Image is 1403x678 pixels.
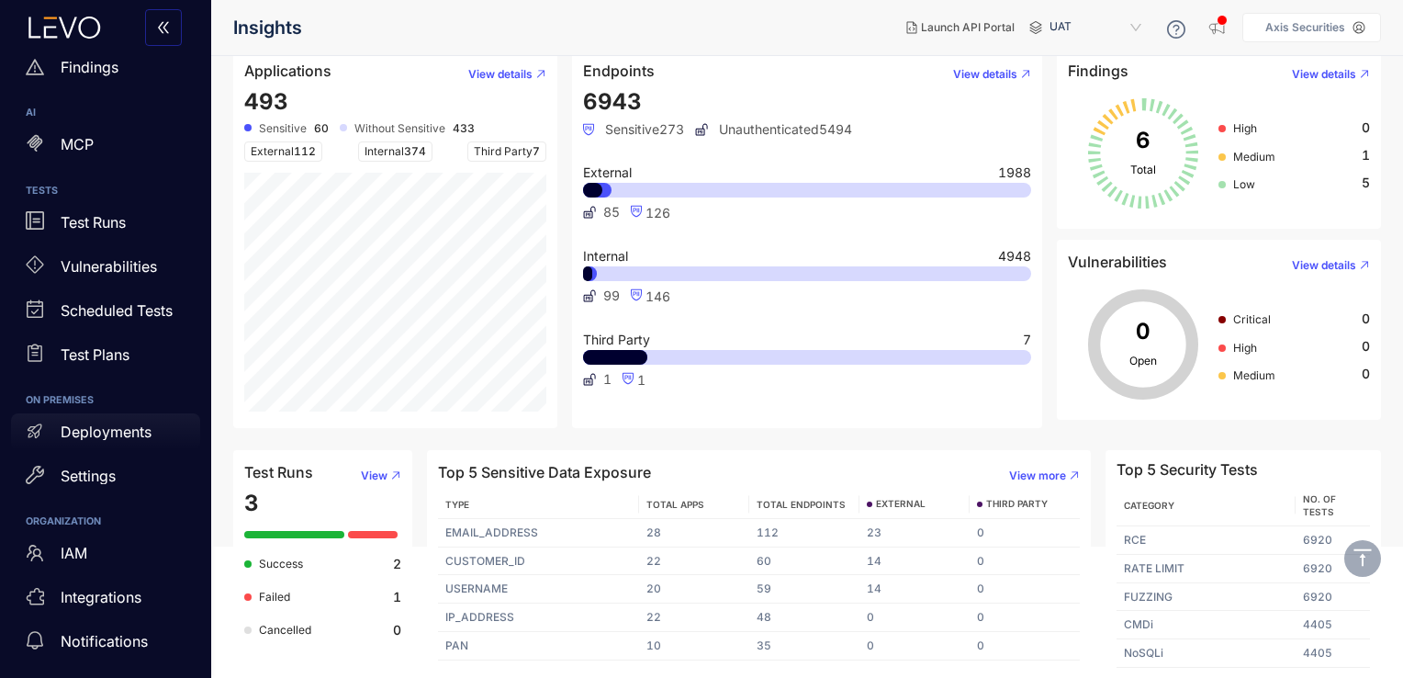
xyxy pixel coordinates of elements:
[1117,555,1296,583] td: RATE LIMIT
[639,575,749,604] td: 20
[438,632,639,661] td: PAN
[438,519,639,548] td: EMAIL_ADDRESS
[438,548,639,576] td: CUSTOMER_ID
[244,464,313,480] h4: Test Runs
[1277,251,1370,280] button: View details
[637,372,645,388] span: 1
[1292,68,1356,81] span: View details
[1117,461,1258,478] h4: Top 5 Security Tests
[970,604,1080,632] td: 0
[1362,120,1370,135] span: 0
[453,122,475,135] b: 433
[749,575,859,604] td: 59
[156,20,171,37] span: double-left
[361,469,387,482] span: View
[1362,148,1370,163] span: 1
[438,604,639,632] td: IP_ADDRESS
[639,632,749,661] td: 10
[749,548,859,576] td: 60
[876,499,926,510] span: EXTERNAL
[1117,526,1296,555] td: RCE
[11,624,200,668] a: Notifications
[1233,368,1275,382] span: Medium
[61,302,173,319] p: Scheduled Tests
[346,461,401,491] button: View
[1265,21,1345,34] p: Axis Securities
[454,60,546,89] button: View details
[259,623,311,637] span: Cancelled
[314,122,329,135] b: 60
[1362,175,1370,190] span: 5
[583,122,684,137] span: Sensitive 273
[1124,500,1174,511] span: Category
[26,395,185,406] h6: ON PREMISES
[244,88,288,115] span: 493
[1352,547,1374,569] span: vertical-align-top
[233,17,302,39] span: Insights
[859,604,970,632] td: 0
[294,144,316,158] span: 112
[61,136,94,153] p: MCP
[1009,469,1066,482] span: View more
[1049,13,1145,42] span: UAT
[639,548,749,576] td: 22
[994,461,1080,491] button: View more
[603,372,612,387] span: 1
[11,458,200,502] a: Settings
[1296,526,1370,555] td: 6920
[11,127,200,171] a: MCP
[986,499,1048,510] span: THIRD PARTY
[259,590,290,604] span: Failed
[26,186,185,197] h6: TESTS
[259,122,307,135] span: Sensitive
[1233,312,1271,326] span: Critical
[393,623,401,638] b: 0
[892,13,1029,42] button: Launch API Portal
[1296,555,1370,583] td: 6920
[61,59,118,75] p: Findings
[953,68,1017,81] span: View details
[61,424,152,440] p: Deployments
[1233,150,1275,164] span: Medium
[1296,583,1370,612] td: 6920
[1362,339,1370,354] span: 0
[859,632,970,661] td: 0
[695,122,852,137] span: Unauthenticated 5494
[970,632,1080,661] td: 0
[859,519,970,548] td: 23
[468,68,533,81] span: View details
[358,141,432,162] span: Internal
[583,88,642,115] span: 6943
[921,21,1015,34] span: Launch API Portal
[11,248,200,292] a: Vulnerabilities
[11,580,200,624] a: Integrations
[26,544,44,562] span: team
[1303,493,1336,517] span: No. of Tests
[1362,367,1370,381] span: 0
[970,548,1080,576] td: 0
[583,333,650,346] span: Third Party
[603,288,620,303] span: 99
[26,107,185,119] h6: AI
[61,346,129,363] p: Test Plans
[244,62,331,79] h4: Applications
[646,499,704,510] span: TOTAL APPS
[1233,121,1257,135] span: High
[583,62,655,79] h4: Endpoints
[145,9,182,46] button: double-left
[61,633,148,650] p: Notifications
[1233,177,1255,191] span: Low
[749,604,859,632] td: 48
[244,141,322,162] span: External
[1277,60,1370,89] button: View details
[438,464,651,480] h4: Top 5 Sensitive Data Exposure
[438,575,639,604] td: USERNAME
[859,548,970,576] td: 14
[259,557,303,571] span: Success
[970,519,1080,548] td: 0
[393,590,401,605] b: 1
[1117,611,1296,639] td: CMDi
[11,413,200,458] a: Deployments
[61,258,157,275] p: Vulnerabilities
[603,205,620,220] span: 85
